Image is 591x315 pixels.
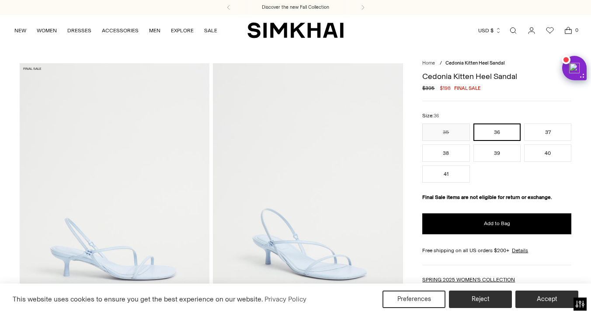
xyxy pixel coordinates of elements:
span: Add to Bag [484,220,510,227]
a: Privacy Policy (opens in a new tab) [263,293,308,306]
button: 37 [524,123,571,141]
h1: Cedonia Kitten Heel Sandal [422,72,571,80]
span: 0 [573,26,581,34]
a: DRESSES [67,21,91,40]
button: 36 [473,123,521,141]
a: NEW [14,21,26,40]
button: Accept [515,291,578,308]
a: Open cart modal [560,22,577,39]
button: 38 [422,144,469,162]
a: SALE [204,21,217,40]
button: 39 [473,144,521,162]
a: Wishlist [541,22,559,39]
a: WOMEN [37,21,57,40]
a: Home [422,60,435,66]
button: 35 [422,123,469,141]
a: Go to the account page [523,22,540,39]
button: Preferences [382,291,445,308]
button: Add to Bag [422,213,571,234]
a: MEN [149,21,160,40]
div: / [440,60,442,67]
a: ACCESSORIES [102,21,139,40]
span: Cedonia Kitten Heel Sandal [445,60,505,66]
button: Reject [449,291,512,308]
nav: breadcrumbs [422,60,571,67]
div: Free shipping on all US orders $200+ [422,247,571,254]
span: 36 [434,113,439,119]
a: EXPLORE [171,21,194,40]
label: Size: [422,112,439,120]
a: Discover the new Fall Collection [262,4,329,11]
span: $198 [440,84,451,92]
strong: Final Sale items are not eligible for return or exchange. [422,194,552,200]
a: SIMKHAI [247,22,344,39]
s: $395 [422,84,435,92]
button: 40 [524,144,571,162]
a: SPRING 2025 WOMEN'S COLLECTION [422,277,515,283]
a: Open search modal [504,22,522,39]
button: 41 [422,165,469,183]
span: This website uses cookies to ensure you get the best experience on our website. [13,295,263,303]
button: USD $ [478,21,501,40]
a: Details [512,247,528,254]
